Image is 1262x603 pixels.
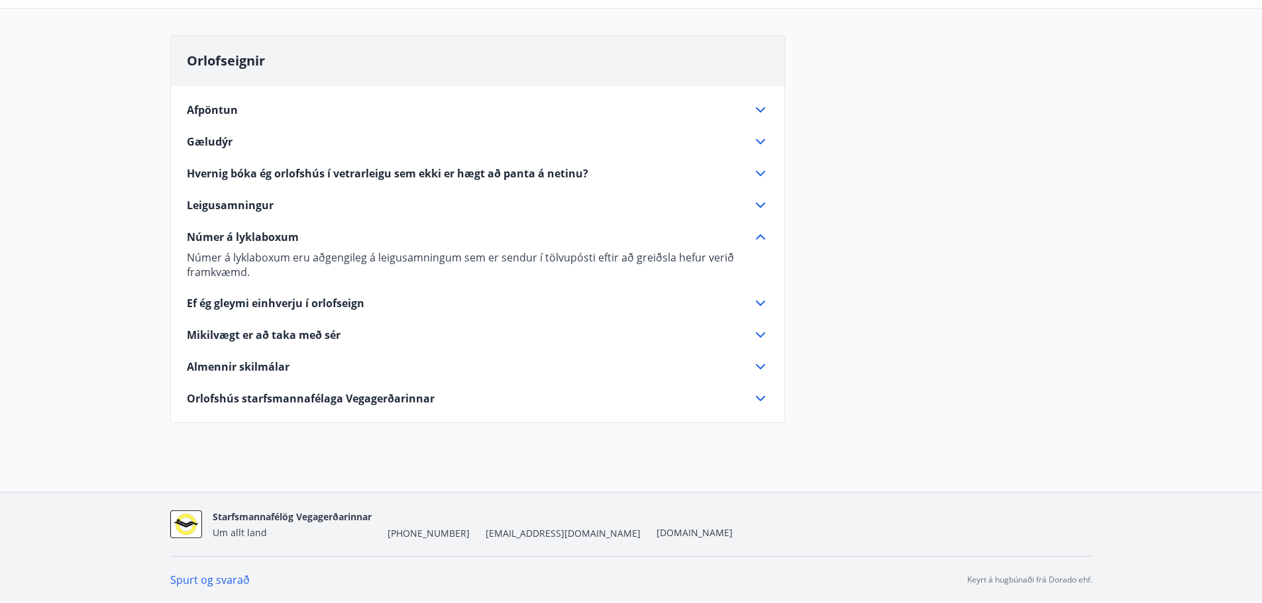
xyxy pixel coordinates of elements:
[187,250,768,279] p: Númer á lyklaboxum eru aðgengileg á leigusamningum sem er sendur í tölvupósti eftir að greiðsla h...
[213,526,267,539] span: Um allt land
[187,166,588,181] span: Hvernig bóka ég orlofshús í vetrarleigu sem ekki er hægt að panta á netinu?
[187,327,768,343] div: Mikilvægt er að taka með sér
[187,391,768,406] div: Orlofshús starfsmannafélaga Vegagerðarinnar
[187,52,265,70] span: Orlofseignir
[187,102,768,118] div: Afpöntun
[187,165,768,181] div: Hvernig bóka ég orlofshús í vetrarleigu sem ekki er hægt að panta á netinu?
[187,197,768,213] div: Leigusamningur
[187,359,768,375] div: Almennir skilmálar
[187,230,299,244] span: Númer á lyklaboxum
[213,510,372,523] span: Starfsmannafélög Vegagerðarinnar
[187,134,233,149] span: Gæludýr
[170,573,250,587] a: Spurt og svarað
[187,359,289,374] span: Almennir skilmálar
[657,526,733,539] a: [DOMAIN_NAME]
[187,245,768,279] div: Númer á lyklaboxum
[486,527,641,540] span: [EMAIL_ADDRESS][DOMAIN_NAME]
[187,328,341,342] span: Mikilvægt er að taka með sér
[187,134,768,150] div: Gæludýr
[187,296,364,310] span: Ef ég gleymi einhverju í orlofseign
[388,527,470,540] span: [PHONE_NUMBER]
[187,103,238,117] span: Afpöntun
[187,391,435,406] span: Orlofshús starfsmannafélaga Vegagerðarinnar
[187,198,274,212] span: Leigusamningur
[967,574,1092,586] p: Keyrt á hugbúnaði frá Dorado ehf.
[170,510,202,539] img: suBotUq1GBnnm8aIt3p4JrVVQbDVnVd9Xe71I8RX.jpg
[187,295,768,311] div: Ef ég gleymi einhverju í orlofseign
[187,229,768,245] div: Númer á lyklaboxum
